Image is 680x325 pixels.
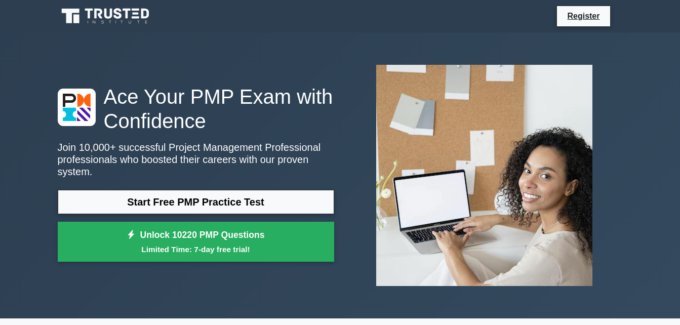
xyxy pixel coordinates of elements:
[58,141,334,178] p: Join 10,000+ successful Project Management Professional professionals who boosted their careers w...
[561,10,606,22] a: Register
[58,85,334,133] h1: Ace Your PMP Exam with Confidence
[70,243,322,255] small: Limited Time: 7-day free trial!
[58,190,334,214] a: Start Free PMP Practice Test
[58,222,334,262] a: Unlock 10220 PMP QuestionsLimited Time: 7-day free trial!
